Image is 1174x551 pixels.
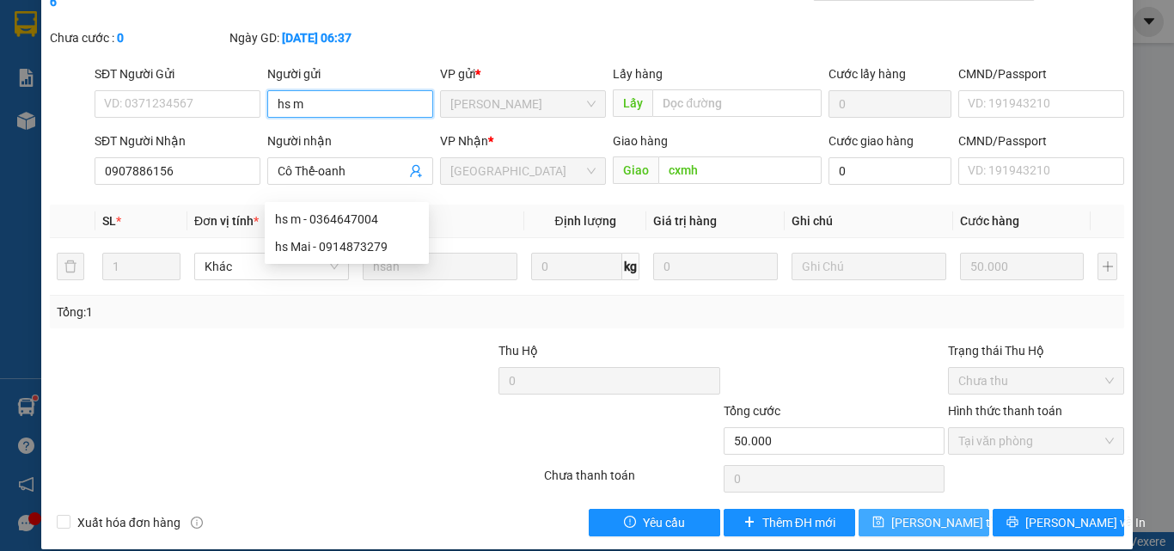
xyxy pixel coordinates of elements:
label: Cước giao hàng [829,134,914,148]
b: [DATE] 06:37 [282,31,352,45]
div: hs m - 0364647004 [265,205,429,233]
span: Thu Hộ [498,344,538,358]
button: delete [57,253,84,280]
span: Tổng cước [724,404,780,418]
span: Định lượng [554,214,615,228]
button: save[PERSON_NAME] thay đổi [859,509,990,536]
div: hs Mai - 0914873279 [275,237,419,256]
span: Tại văn phòng [958,428,1114,454]
div: 0815182684 [15,53,152,77]
span: exclamation-circle [624,516,636,530]
div: SĐT Người Nhận [95,132,260,150]
input: Cước giao hàng [829,157,951,185]
input: VD: Bàn, Ghế [363,253,517,280]
label: Cước lấy hàng [829,67,906,81]
span: Khác [205,254,339,279]
span: Phan Thiết [450,91,596,117]
b: 0 [117,31,124,45]
span: Thêm ĐH mới [762,513,835,532]
label: Hình thức thanh toán [948,404,1062,418]
div: Ngày GD: [229,28,406,47]
div: Người nhận [267,132,433,150]
span: Đơn vị tính [194,214,259,228]
div: Người gửi [267,64,433,83]
span: plus [743,516,755,530]
span: save [872,516,884,530]
div: [PERSON_NAME] [15,15,152,53]
span: Định an [189,98,278,128]
div: VP gửi [440,64,606,83]
span: Giao hàng [613,134,668,148]
div: 0329358317 [164,74,339,98]
div: Chưa cước : [50,28,226,47]
input: Dọc đường [658,156,822,184]
span: Lấy hàng [613,67,663,81]
button: printer[PERSON_NAME] và In [993,509,1124,536]
input: Cước lấy hàng [829,90,951,118]
button: plus [1098,253,1117,280]
span: Giá trị hàng [653,214,717,228]
th: Ghi chú [785,205,953,238]
span: Giao [613,156,658,184]
span: VP Nhận [440,134,488,148]
div: hs m - 0364647004 [275,210,419,229]
span: Đà Lạt [450,158,596,184]
span: SL [102,214,116,228]
span: Gửi: [15,15,41,33]
input: 0 [653,253,777,280]
span: Cước hàng [960,214,1019,228]
div: Chưa thanh toán [542,466,722,496]
span: DĐ: [164,107,189,126]
span: kg [622,253,639,280]
div: CMND/Passport [958,64,1124,83]
span: Xuất hóa đơn hàng [70,513,187,532]
div: [GEOGRAPHIC_DATA] [164,15,339,53]
span: [PERSON_NAME] và In [1025,513,1146,532]
span: Chưa thu [958,368,1114,394]
input: 0 [960,253,1084,280]
div: SĐT Người Gửi [95,64,260,83]
span: [PERSON_NAME] thay đổi [891,513,1029,532]
span: Yêu cầu [643,513,685,532]
span: Lấy [613,89,652,117]
span: Nhận: [164,15,205,33]
input: Ghi Chú [792,253,946,280]
div: Tổng: 1 [57,303,455,321]
button: exclamation-circleYêu cầu [589,509,720,536]
input: Dọc đường [652,89,822,117]
div: Trạng thái Thu Hộ [948,341,1124,360]
div: Trâm [164,53,339,74]
button: plusThêm ĐH mới [724,509,855,536]
div: hs Mai - 0914873279 [265,233,429,260]
div: CMND/Passport [958,132,1124,150]
span: printer [1006,516,1018,530]
span: user-add [409,164,423,178]
span: info-circle [191,517,203,529]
